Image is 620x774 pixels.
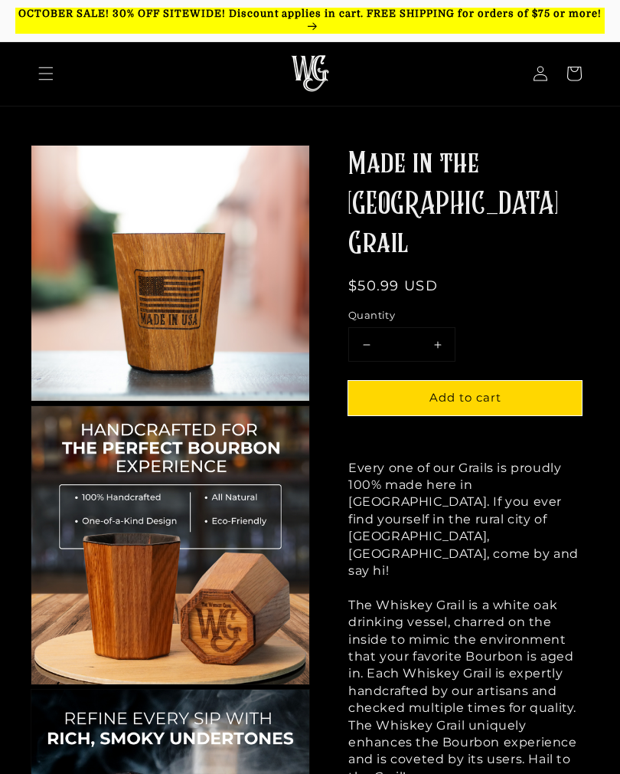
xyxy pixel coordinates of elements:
[348,145,582,264] h1: Made in the [GEOGRAPHIC_DATA] Grail
[15,8,605,34] p: OCTOBER SALE! 30% OFF SITEWIDE! Discount applies in cart. FREE SHIPPING for orders of $75 or more!
[348,277,438,294] span: $50.99 USD
[429,390,501,405] span: Add to cart
[29,57,63,90] summary: Menu
[348,308,582,323] label: Quantity
[31,406,309,684] img: Grail Benefits
[291,55,329,92] img: The Whiskey Grail
[348,381,582,415] button: Add to cart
